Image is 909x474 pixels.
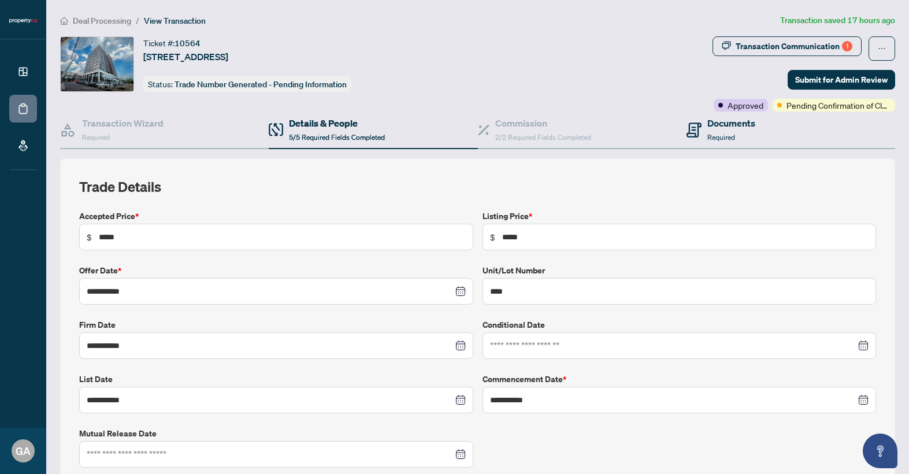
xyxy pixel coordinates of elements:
span: 5/5 Required Fields Completed [289,133,385,142]
div: Transaction Communication [736,37,852,55]
button: Transaction Communication1 [713,36,862,56]
span: 10564 [175,38,201,49]
label: Offer Date [79,264,473,277]
label: Listing Price [483,210,877,223]
div: Ticket #: [143,36,201,50]
span: ellipsis [878,45,886,53]
span: Required [82,133,110,142]
img: IMG-C12348845_1.jpg [61,37,133,91]
span: $ [87,231,92,243]
label: Conditional Date [483,319,877,331]
article: Transaction saved 17 hours ago [780,14,895,27]
span: Pending Confirmation of Closing [786,99,891,112]
span: [STREET_ADDRESS] [143,50,228,64]
h4: Documents [707,116,755,130]
span: $ [490,231,495,243]
h2: Trade Details [79,177,876,196]
label: List Date [79,373,473,386]
div: Status: [143,76,351,92]
span: GA [16,443,31,459]
img: logo [9,17,37,24]
label: Commencement Date [483,373,877,386]
span: Deal Processing [73,16,131,26]
button: Submit for Admin Review [788,70,895,90]
h4: Commission [495,116,591,130]
h4: Transaction Wizard [82,116,164,130]
span: 2/2 Required Fields Completed [495,133,591,142]
h4: Details & People [289,116,385,130]
label: Unit/Lot Number [483,264,877,277]
li: / [136,14,139,27]
span: Trade Number Generated - Pending Information [175,79,347,90]
span: home [60,17,68,25]
span: View Transaction [144,16,206,26]
label: Accepted Price [79,210,473,223]
span: Required [707,133,735,142]
span: Approved [728,99,763,112]
span: Submit for Admin Review [795,71,888,89]
button: Open asap [863,434,897,468]
label: Firm Date [79,319,473,331]
div: 1 [842,41,852,51]
label: Mutual Release Date [79,427,473,440]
